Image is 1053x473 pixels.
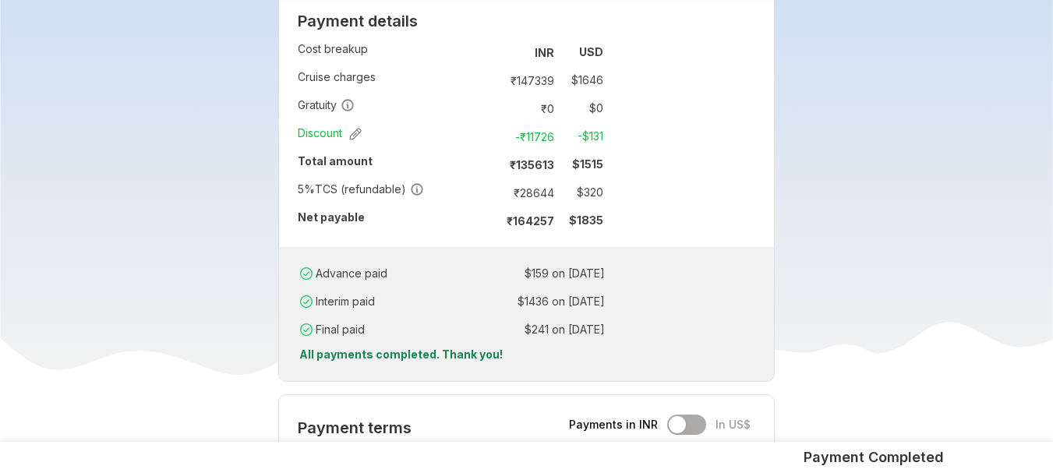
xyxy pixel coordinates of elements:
[298,182,424,197] span: TCS (refundable)
[804,448,944,467] h5: Payment Completed
[298,182,315,197] div: 5 %
[462,291,605,312] td: $ 1436 on [DATE]
[495,97,560,119] td: ₹ 0
[560,69,603,91] td: $ 1646
[560,182,603,203] td: $ 320
[579,45,603,58] strong: USD
[488,150,495,178] td: :
[488,178,495,206] td: :
[495,125,560,147] td: -₹ 11726
[457,288,462,316] td: :
[298,125,362,141] span: Discount
[488,122,495,150] td: :
[535,46,554,59] strong: INR
[298,154,373,168] strong: Total amount
[298,210,365,224] strong: Net payable
[572,157,603,171] strong: $ 1515
[462,263,605,284] td: $ 159 on [DATE]
[488,94,495,122] td: :
[488,66,495,94] td: :
[457,316,462,344] td: :
[292,347,762,362] p: All payments completed. Thank you!
[569,417,658,432] span: Payments in INR
[298,66,488,94] td: Cruise charges
[495,182,560,203] td: ₹ 28644
[297,316,457,344] td: Final paid
[510,158,554,171] strong: ₹ 135613
[716,417,751,432] span: In US$
[560,125,603,147] td: -$ 131
[488,38,495,66] td: :
[507,214,554,228] strong: ₹ 164257
[298,418,603,437] h2: Payment terms
[462,319,605,341] td: $ 241 on [DATE]
[297,259,457,288] td: Advance paid
[297,288,457,316] td: Interim paid
[495,69,560,91] td: ₹ 147339
[569,214,603,227] strong: $ 1835
[298,12,603,30] h2: Payment details
[560,97,603,119] td: $ 0
[457,259,462,288] td: :
[298,38,488,66] td: Cost breakup
[488,206,495,235] td: :
[298,97,355,113] span: Gratuity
